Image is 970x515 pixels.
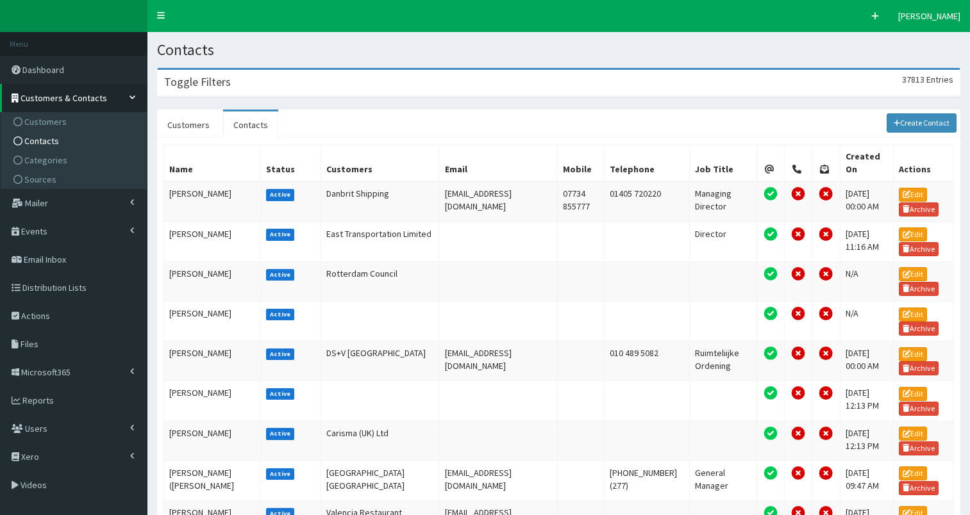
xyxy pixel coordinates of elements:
[21,479,47,491] span: Videos
[164,421,261,461] td: [PERSON_NAME]
[321,145,440,182] th: Customers
[689,341,757,381] td: Ruimteliijke Ordening
[4,151,147,170] a: Categories
[440,181,558,222] td: [EMAIL_ADDRESS][DOMAIN_NAME]
[157,111,220,138] a: Customers
[899,242,939,256] a: Archive
[557,145,604,182] th: Mobile
[689,145,757,182] th: Job Title
[164,261,261,301] td: [PERSON_NAME]
[21,225,47,237] span: Events
[266,309,295,320] label: Active
[899,347,927,361] a: Edit
[812,145,840,182] th: Post Permission
[899,427,927,441] a: Edit
[840,145,893,182] th: Created On
[899,466,927,480] a: Edit
[24,135,59,147] span: Contacts
[24,174,56,185] span: Sources
[164,181,261,222] td: [PERSON_NAME]
[266,388,295,400] label: Active
[605,181,689,222] td: 01405 720220
[605,145,689,182] th: Telephone
[557,181,604,222] td: 07734 855777
[899,481,939,495] a: Archive
[926,74,953,85] span: Entries
[266,269,295,281] label: Active
[24,254,66,265] span: Email Inbox
[902,74,924,85] span: 37813
[266,428,295,439] label: Active
[840,381,893,421] td: [DATE] 12:13 PM
[440,461,558,500] td: [EMAIL_ADDRESS][DOMAIN_NAME]
[899,441,939,455] a: Archive
[899,402,939,416] a: Archive
[605,341,689,381] td: 010 489 5082
[266,348,295,360] label: Active
[223,111,278,138] a: Contacts
[899,307,927,322] a: Edit
[164,461,261,500] td: [PERSON_NAME] ([PERSON_NAME]
[757,145,784,182] th: Email Permission
[21,310,50,322] span: Actions
[164,381,261,421] td: [PERSON_NAME]
[321,341,440,381] td: DS+V [GEOGRAPHIC_DATA]
[22,64,64,76] span: Dashboard
[899,387,927,401] a: Edit
[321,261,440,301] td: Rotterdam Council
[24,116,67,127] span: Customers
[266,468,295,480] label: Active
[21,92,107,104] span: Customers & Contacts
[899,227,927,241] a: Edit
[840,181,893,222] td: [DATE] 00:00 AM
[24,154,67,166] span: Categories
[4,131,147,151] a: Contacts
[689,181,757,222] td: Managing Director
[840,461,893,500] td: [DATE] 09:47 AM
[4,170,147,189] a: Sources
[899,322,939,336] a: Archive
[689,461,757,500] td: General Manager
[321,461,440,500] td: [GEOGRAPHIC_DATA] [GEOGRAPHIC_DATA]
[899,202,939,217] a: Archive
[321,222,440,261] td: East Transportation Limited
[887,113,957,133] a: Create Contact
[899,267,927,281] a: Edit
[899,361,939,375] a: Archive
[164,76,231,88] h3: Toggle Filters
[899,282,939,296] a: Archive
[840,341,893,381] td: [DATE] 00:00 AM
[266,189,295,200] label: Active
[840,421,893,461] td: [DATE] 12:13 PM
[22,395,54,406] span: Reports
[321,421,440,461] td: Carisma (UK) Ltd
[260,145,321,182] th: Status
[840,301,893,341] td: N/A
[25,423,47,434] span: Users
[22,282,87,293] span: Distribution Lists
[164,145,261,182] th: Name
[840,261,893,301] td: N/A
[899,188,927,202] a: Edit
[21,366,71,378] span: Microsoft365
[440,341,558,381] td: [EMAIL_ADDRESS][DOMAIN_NAME]
[785,145,812,182] th: Telephone Permission
[21,338,38,350] span: Files
[164,341,261,381] td: [PERSON_NAME]
[164,222,261,261] td: [PERSON_NAME]
[321,181,440,222] td: Danbrit Shipping
[21,451,39,462] span: Xero
[440,145,558,182] th: Email
[689,222,757,261] td: Director
[898,10,960,22] span: [PERSON_NAME]
[266,229,295,240] label: Active
[25,197,48,209] span: Mailer
[157,42,960,58] h1: Contacts
[164,301,261,341] td: [PERSON_NAME]
[605,461,689,500] td: [PHONE_NUMBER] (277)
[4,112,147,131] a: Customers
[840,222,893,261] td: [DATE] 11:16 AM
[894,145,954,182] th: Actions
